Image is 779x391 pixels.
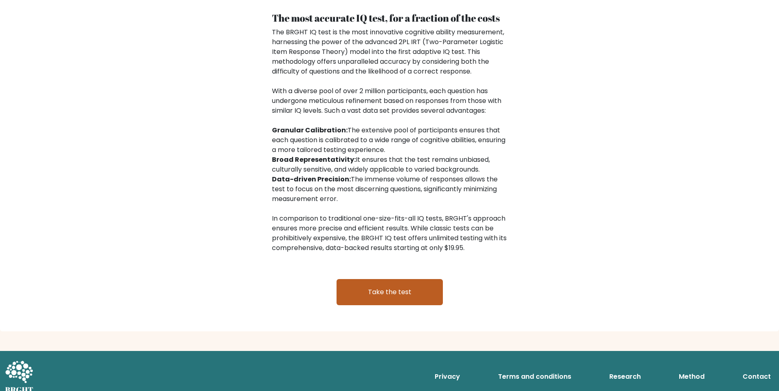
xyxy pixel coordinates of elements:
[337,279,443,305] a: Take the test
[606,369,644,385] a: Research
[676,369,708,385] a: Method
[495,369,575,385] a: Terms and conditions
[739,369,774,385] a: Contact
[272,12,507,24] h4: The most accurate IQ test, for a fraction of the costs
[272,174,351,184] b: Data-driven Precision:
[272,27,507,253] div: The BRGHT IQ test is the most innovative cognitive ability measurement, harnessing the power of t...
[431,369,463,385] a: Privacy
[272,125,348,135] b: Granular Calibration:
[272,155,356,164] b: Broad Representativity:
